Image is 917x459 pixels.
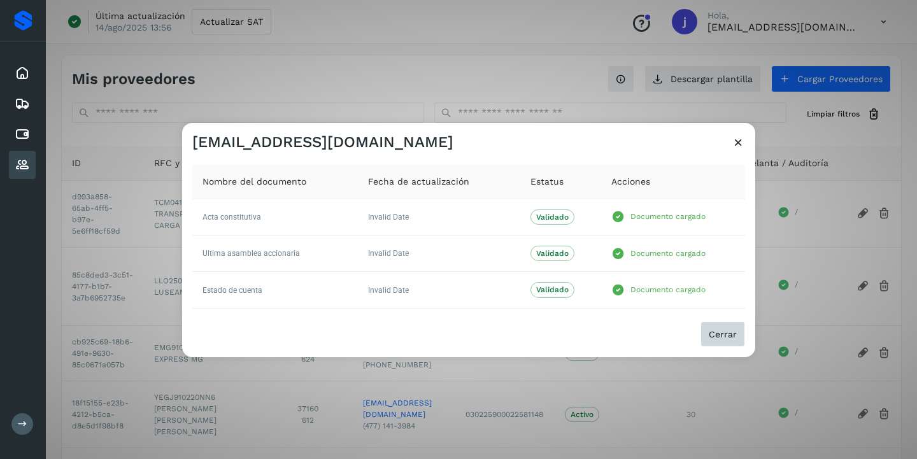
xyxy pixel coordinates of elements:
[9,120,36,148] div: Cuentas por pagar
[536,285,569,294] p: Validado
[709,330,737,339] span: Cerrar
[536,249,569,258] p: Validado
[9,151,36,179] div: Proveedores
[203,249,300,258] span: Ultima asamblea accionaria
[630,212,706,221] p: Documento cargado
[536,212,569,221] p: Validado
[9,90,36,118] div: Embarques
[9,59,36,87] div: Inicio
[203,174,306,188] span: Nombre del documento
[368,213,409,222] span: Invalid Date
[368,285,409,294] span: Invalid Date
[368,249,409,258] span: Invalid Date
[630,285,706,294] p: Documento cargado
[530,174,564,188] span: Estatus
[192,132,453,151] h3: [EMAIL_ADDRESS][DOMAIN_NAME]
[700,321,745,347] button: Cerrar
[368,174,469,188] span: Fecha de actualización
[203,213,261,222] span: Acta constitutiva
[630,249,706,258] p: Documento cargado
[203,285,262,294] span: Estado de cuenta
[611,174,650,188] span: Acciones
